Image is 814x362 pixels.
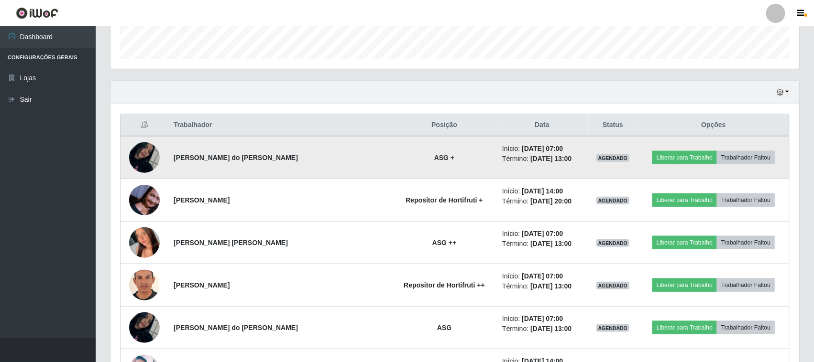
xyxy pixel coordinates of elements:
img: 1756303335716.jpeg [129,209,160,277]
button: Liberar para Trabalho [652,278,717,292]
th: Data [496,114,588,137]
strong: Repositor de Hortifruti ++ [404,281,485,289]
strong: [PERSON_NAME] do [PERSON_NAME] [174,154,298,161]
li: Término: [502,239,582,249]
li: Início: [502,144,582,154]
time: [DATE] 13:00 [530,155,572,162]
time: [DATE] 07:00 [522,145,563,152]
time: [DATE] 14:00 [522,187,563,195]
li: Início: [502,314,582,324]
button: Trabalhador Faltou [717,278,775,292]
strong: ASG [437,324,451,331]
time: [DATE] 07:00 [522,272,563,280]
span: AGENDADO [596,197,630,204]
th: Posição [392,114,496,137]
li: Início: [502,271,582,281]
strong: ASG ++ [432,239,457,246]
th: Status [588,114,638,137]
li: Término: [502,196,582,206]
li: Início: [502,186,582,196]
span: AGENDADO [596,154,630,162]
th: Trabalhador [168,114,392,137]
time: [DATE] 07:00 [522,230,563,237]
img: 1754489888368.jpeg [129,185,160,215]
strong: [PERSON_NAME] [174,281,230,289]
time: [DATE] 13:00 [530,325,572,332]
span: AGENDADO [596,239,630,247]
button: Trabalhador Faltou [717,193,775,207]
li: Início: [502,229,582,239]
button: Trabalhador Faltou [717,236,775,249]
time: [DATE] 20:00 [530,197,572,205]
time: [DATE] 07:00 [522,315,563,322]
button: Liberar para Trabalho [652,321,717,334]
li: Término: [502,154,582,164]
strong: [PERSON_NAME] do [PERSON_NAME] [174,324,298,331]
li: Término: [502,281,582,291]
strong: [PERSON_NAME] [PERSON_NAME] [174,239,288,246]
button: Liberar para Trabalho [652,193,717,207]
strong: ASG + [434,154,454,161]
strong: Repositor de Hortifruti + [406,196,483,204]
th: Opções [638,114,789,137]
button: Liberar para Trabalho [652,236,717,249]
span: AGENDADO [596,324,630,332]
img: 1753031144832.jpeg [129,130,160,185]
img: 1753031144832.jpeg [129,300,160,355]
button: Trabalhador Faltou [717,151,775,164]
time: [DATE] 13:00 [530,240,572,247]
button: Liberar para Trabalho [652,151,717,164]
li: Término: [502,324,582,334]
strong: [PERSON_NAME] [174,196,230,204]
img: CoreUI Logo [16,7,58,19]
img: 1753979789562.jpeg [129,263,160,308]
button: Trabalhador Faltou [717,321,775,334]
time: [DATE] 13:00 [530,282,572,290]
span: AGENDADO [596,282,630,289]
